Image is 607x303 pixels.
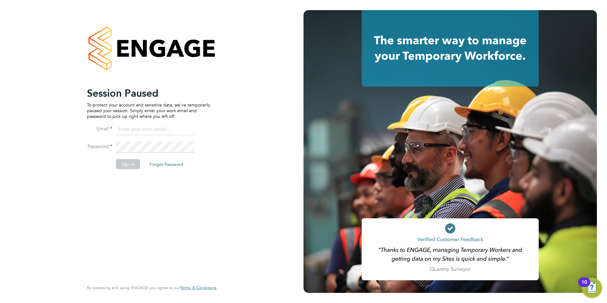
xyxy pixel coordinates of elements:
span: Terms & Conditions [180,285,217,290]
button: Open Resource Center, 10 new notifications [582,278,602,298]
label: Password [87,143,112,150]
div: 10 [581,282,587,290]
a: Terms & Conditions [180,285,217,290]
input: Enter your work email... [116,124,194,135]
label: Email [87,125,112,132]
span: By accessing and using ENGAGE you agree to our [87,285,217,290]
button: Forgot Password [144,159,188,169]
h2: Session Paused [87,87,210,99]
button: Sign In [116,159,140,169]
p: To protect your account and sensitive data, we've temporarily paused your session. Simply enter y... [87,102,210,119]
